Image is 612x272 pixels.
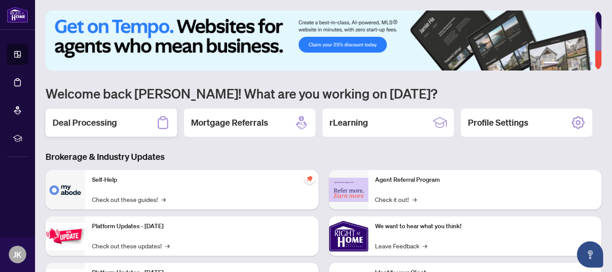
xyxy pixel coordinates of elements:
button: 2 [561,62,565,65]
a: Check it out!→ [375,194,417,204]
span: JK [14,248,22,261]
p: Agent Referral Program [375,175,595,185]
h2: Profile Settings [468,117,528,129]
img: logo [7,7,28,23]
img: We want to hear what you think! [329,216,368,256]
h1: Welcome back [PERSON_NAME]! What are you working on [DATE]? [46,85,601,102]
button: 4 [575,62,579,65]
span: → [161,194,166,204]
button: 5 [582,62,586,65]
h2: Deal Processing [53,117,117,129]
p: Platform Updates - [DATE] [92,222,311,231]
h2: rLearning [329,117,368,129]
img: Self-Help [46,170,85,209]
h3: Brokerage & Industry Updates [46,151,601,163]
button: 6 [589,62,593,65]
img: Platform Updates - July 21, 2025 [46,223,85,250]
a: Leave Feedback→ [375,241,428,251]
img: Slide 0 [46,11,595,71]
span: → [413,194,417,204]
p: Self-Help [92,175,311,185]
h2: Mortgage Referrals [191,117,268,129]
button: 3 [568,62,572,65]
span: pushpin [304,173,315,184]
img: Agent Referral Program [329,178,368,202]
a: Check out these updates!→ [92,241,170,251]
button: Open asap [577,241,603,268]
p: We want to hear what you think! [375,222,595,231]
span: → [165,241,170,251]
span: → [423,241,428,251]
button: 1 [544,62,558,65]
a: Check out these guides!→ [92,194,166,204]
